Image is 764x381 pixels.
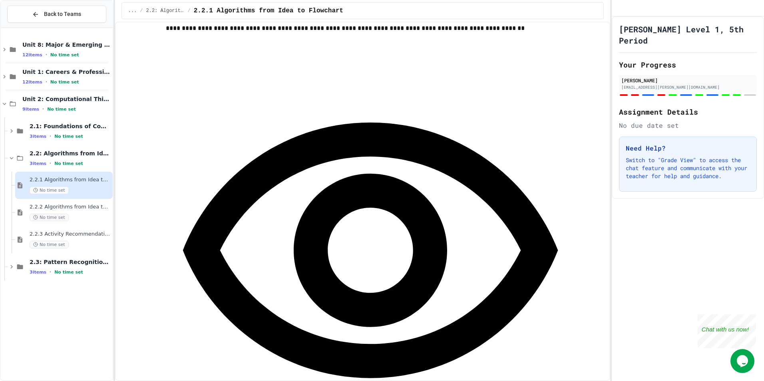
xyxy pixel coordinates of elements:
[22,52,42,58] span: 12 items
[42,106,44,112] span: •
[54,161,83,166] span: No time set
[54,270,83,275] span: No time set
[30,187,69,194] span: No time set
[30,270,46,275] span: 3 items
[30,258,111,266] span: 2.3: Pattern Recognition & Decomposition
[621,77,754,84] div: [PERSON_NAME]
[22,68,111,75] span: Unit 1: Careers & Professionalism
[47,107,76,112] span: No time set
[7,6,106,23] button: Back to Teams
[128,8,137,14] span: ...
[30,123,111,130] span: 2.1: Foundations of Computational Thinking
[30,204,111,210] span: 2.2.2 Algorithms from Idea to Flowchart - Review
[140,8,143,14] span: /
[730,349,756,373] iframe: chat widget
[698,314,756,348] iframe: chat widget
[46,52,47,58] span: •
[619,59,757,70] h2: Your Progress
[50,133,51,139] span: •
[22,95,111,103] span: Unit 2: Computational Thinking & Problem-Solving
[46,79,47,85] span: •
[22,79,42,85] span: 12 items
[188,8,191,14] span: /
[619,24,757,46] h1: [PERSON_NAME] Level 1, 5th Period
[22,107,39,112] span: 9 items
[50,52,79,58] span: No time set
[50,160,51,167] span: •
[44,10,81,18] span: Back to Teams
[54,134,83,139] span: No time set
[626,156,750,180] p: Switch to "Grade View" to access the chat feature and communicate with your teacher for help and ...
[30,231,111,238] span: 2.2.3 Activity Recommendation Algorithm
[30,161,46,166] span: 3 items
[30,177,111,183] span: 2.2.1 Algorithms from Idea to Flowchart
[30,214,69,221] span: No time set
[621,84,754,90] div: [EMAIL_ADDRESS][PERSON_NAME][DOMAIN_NAME]
[626,143,750,153] h3: Need Help?
[30,150,111,157] span: 2.2: Algorithms from Idea to Flowchart
[30,241,69,248] span: No time set
[30,134,46,139] span: 3 items
[50,79,79,85] span: No time set
[619,121,757,130] div: No due date set
[146,8,185,14] span: 2.2: Algorithms from Idea to Flowchart
[194,6,343,16] span: 2.2.1 Algorithms from Idea to Flowchart
[22,41,111,48] span: Unit 8: Major & Emerging Technologies
[50,269,51,275] span: •
[619,106,757,117] h2: Assignment Details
